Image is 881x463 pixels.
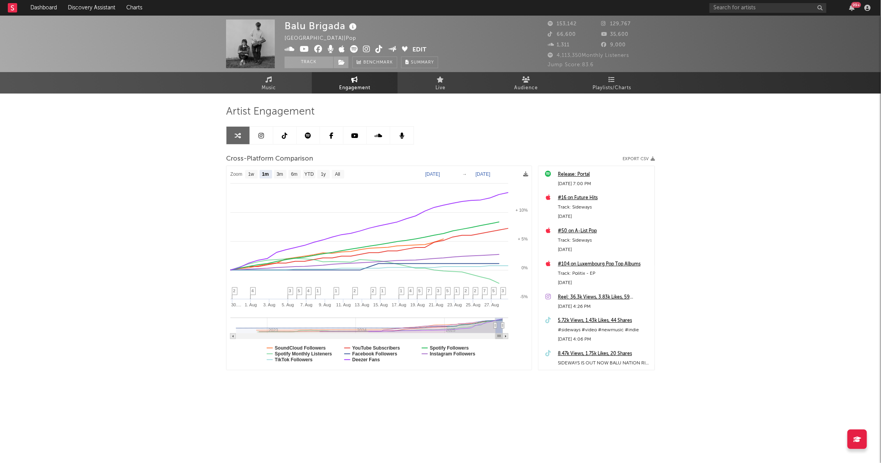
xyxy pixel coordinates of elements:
text: 11. Aug [336,302,350,307]
span: 1,311 [548,42,570,48]
text: 19. Aug [410,302,425,307]
div: [DATE] 4:26 PM [558,302,651,311]
text: 3. Aug [263,302,275,307]
span: 7 [428,288,430,293]
text: 15. Aug [373,302,388,307]
a: Release: Portal [558,170,651,179]
span: 5 [492,288,495,293]
span: 2 [372,288,374,293]
a: Audience [483,72,569,94]
text: Instagram Followers [430,351,476,357]
text: 13. Aug [355,302,369,307]
text: 1m [262,172,269,177]
text: 1w [248,172,255,177]
span: 1 [455,288,458,293]
a: Reel: 36.3k Views, 3.83k Likes, 59 Comments [558,293,651,302]
span: 5 [298,288,300,293]
span: 2 [233,288,235,293]
text: SoundCloud Followers [275,345,326,351]
span: Benchmark [363,58,393,67]
text: 1. Aug [245,302,257,307]
a: Music [226,72,312,94]
span: 4,113,350 Monthly Listeners [548,53,629,58]
text: 21. Aug [429,302,443,307]
text: 25. Aug [466,302,480,307]
span: 2 [474,288,476,293]
a: Live [398,72,483,94]
div: [DATE] 7:00 PM [558,179,651,189]
span: 3 [437,288,439,293]
div: [DATE] [558,245,651,254]
span: Summary [411,60,434,65]
text: 0% [522,265,528,270]
text: 3m [277,172,283,177]
span: Audience [515,83,538,93]
a: Playlists/Charts [569,72,655,94]
span: 2 [465,288,467,293]
div: [DATE] [558,278,651,288]
text: 7. Aug [300,302,312,307]
text: 1y [321,172,326,177]
span: 2 [354,288,356,293]
a: #16 on Future Hits [558,193,651,203]
button: Summary [401,57,438,68]
span: Music [262,83,276,93]
text: 27. Aug [485,302,499,307]
span: 1 [381,288,384,293]
a: #50 on A-List Pop [558,226,651,236]
text: 17. Aug [392,302,406,307]
span: Jump Score: 83.6 [548,62,594,67]
div: #sideways #video #newmusic #indie [558,325,651,335]
span: Cross-Platform Comparison [226,154,313,164]
text: Deezer Fans [352,357,380,362]
text: → [462,171,467,177]
span: 153,142 [548,21,577,27]
text: Spotify Monthly Listeners [275,351,332,357]
span: Live [435,83,446,93]
a: 5.72k Views, 1.43k Likes, 44 Shares [558,316,651,325]
text: -5% [520,294,528,299]
span: Artist Engagement [226,107,315,117]
text: All [335,172,340,177]
text: 5. Aug [282,302,294,307]
span: 5 [446,288,449,293]
div: SIDEWAYS IS OUT NOW BALU NATION RISE 🫡 #newmusic #indie [558,359,651,368]
span: 5 [418,288,421,293]
a: #104 on Luxembourg Pop Top Albums [558,260,651,269]
text: 6m [291,172,298,177]
a: Engagement [312,72,398,94]
div: Track: Sideways [558,236,651,245]
span: Playlists/Charts [593,83,632,93]
span: 3 [289,288,291,293]
text: Facebook Followers [352,351,398,357]
div: 99 + [851,2,861,8]
button: 99+ [849,5,854,11]
span: 66,600 [548,32,576,37]
text: + 5% [518,237,528,241]
text: 30.… [231,302,241,307]
span: 4 [307,288,310,293]
span: 7 [483,288,486,293]
span: 1 [400,288,402,293]
span: 1 [317,288,319,293]
span: 9,000 [601,42,626,48]
div: [DATE] 9:30 AM [558,368,651,377]
text: [DATE] [476,171,490,177]
text: [DATE] [425,171,440,177]
a: Benchmark [352,57,397,68]
span: 35,600 [601,32,629,37]
div: Balu Brigada [285,19,359,32]
button: Edit [413,45,427,55]
span: 4 [409,288,412,293]
text: Zoom [230,172,242,177]
span: 129,767 [601,21,631,27]
span: 3 [502,288,504,293]
text: YTD [304,172,314,177]
button: Track [285,57,333,68]
text: 9. Aug [319,302,331,307]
